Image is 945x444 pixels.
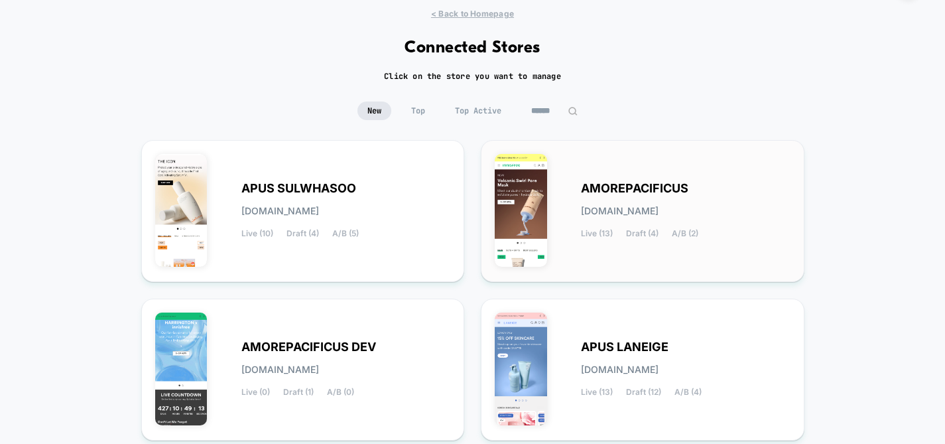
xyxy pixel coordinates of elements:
[672,229,698,238] span: A/B (2)
[327,388,354,397] span: A/B (0)
[495,154,547,267] img: AMOREPACIFICUS
[581,365,659,374] span: [DOMAIN_NAME]
[241,342,376,352] span: AMOREPACIFICUS DEV
[155,313,208,425] img: AMOREPACIFICUS_DEV
[445,102,511,120] span: Top Active
[241,206,319,216] span: [DOMAIN_NAME]
[431,9,514,19] span: < Back to Homepage
[241,229,273,238] span: Live (10)
[626,229,659,238] span: Draft (4)
[401,102,435,120] span: Top
[332,229,359,238] span: A/B (5)
[626,388,661,397] span: Draft (12)
[581,206,659,216] span: [DOMAIN_NAME]
[241,184,356,193] span: APUS SULWHASOO
[405,38,540,58] h1: Connected Stores
[581,342,668,352] span: APUS LANEIGE
[581,184,688,193] span: AMOREPACIFICUS
[581,388,613,397] span: Live (13)
[581,229,613,238] span: Live (13)
[674,388,702,397] span: A/B (4)
[241,388,270,397] span: Live (0)
[568,106,578,116] img: edit
[155,154,208,267] img: APUS_SULWHASOO
[495,313,547,425] img: APUS_LANEIGE
[241,365,319,374] span: [DOMAIN_NAME]
[384,71,561,82] h2: Click on the store you want to manage
[283,388,314,397] span: Draft (1)
[357,102,391,120] span: New
[286,229,319,238] span: Draft (4)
